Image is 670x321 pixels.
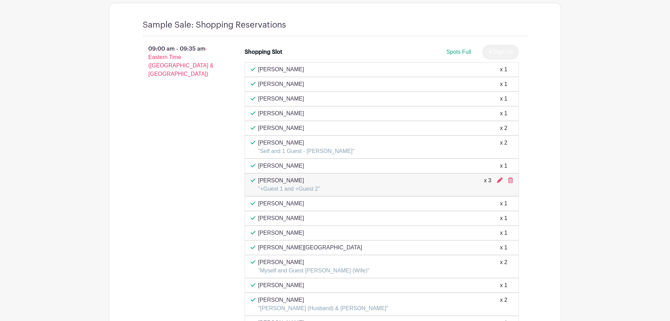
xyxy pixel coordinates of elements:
[500,109,507,118] div: x 1
[258,214,304,222] p: [PERSON_NAME]
[500,65,507,74] div: x 1
[258,281,304,290] p: [PERSON_NAME]
[258,267,370,275] p: "Myself and Guest [PERSON_NAME] (Wife)"
[258,185,320,193] p: "+Guest 1 and +Guest 2"
[500,243,507,252] div: x 1
[143,20,286,30] h4: Sample Sale: Shopping Reservations
[258,162,304,170] p: [PERSON_NAME]
[258,304,388,313] p: "[PERSON_NAME] (Husband) & [PERSON_NAME]"
[258,176,320,185] p: [PERSON_NAME]
[500,296,507,313] div: x 2
[500,80,507,88] div: x 1
[258,80,304,88] p: [PERSON_NAME]
[258,229,304,237] p: [PERSON_NAME]
[258,258,370,267] p: [PERSON_NAME]
[258,95,304,103] p: [PERSON_NAME]
[500,229,507,237] div: x 1
[258,139,355,147] p: [PERSON_NAME]
[258,243,362,252] p: [PERSON_NAME][GEOGRAPHIC_DATA]
[500,214,507,222] div: x 1
[258,296,388,304] p: [PERSON_NAME]
[148,46,214,77] span: - Eastern Time ([GEOGRAPHIC_DATA] & [GEOGRAPHIC_DATA])
[500,199,507,208] div: x 1
[500,139,507,155] div: x 2
[132,42,233,81] p: 09:00 am - 09:35 am
[500,258,507,275] div: x 2
[446,49,471,55] span: Spots Full
[258,109,304,118] p: [PERSON_NAME]
[245,48,282,56] div: Shopping Slot
[500,95,507,103] div: x 1
[258,199,304,208] p: [PERSON_NAME]
[258,147,355,155] p: "Self and 1 Guest - [PERSON_NAME]"
[258,65,304,74] p: [PERSON_NAME]
[258,124,304,132] p: [PERSON_NAME]
[500,124,507,132] div: x 2
[500,281,507,290] div: x 1
[500,162,507,170] div: x 1
[484,176,491,193] div: x 3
